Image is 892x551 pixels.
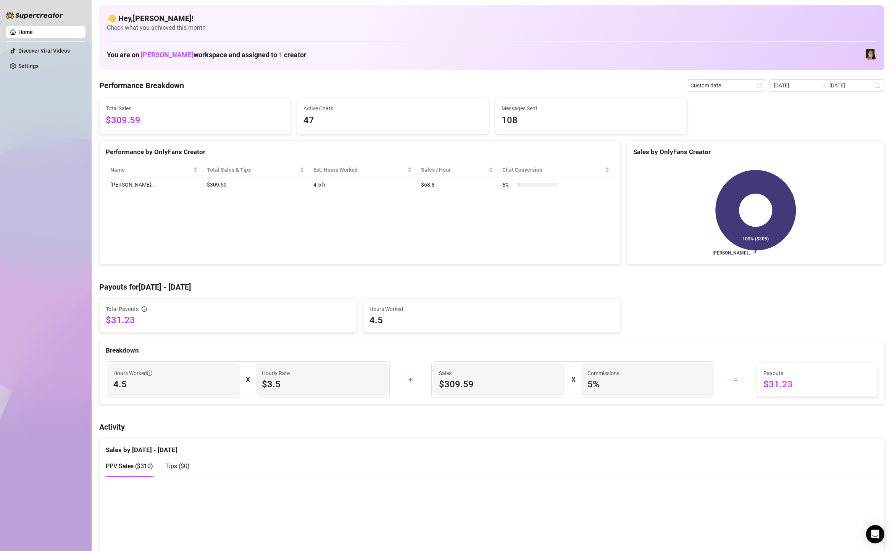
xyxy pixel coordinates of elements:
[18,48,70,54] a: Discover Viral Videos
[262,378,382,390] span: $3.5
[279,51,282,59] span: 1
[113,378,234,390] span: 4.5
[757,83,762,88] span: calendar
[99,80,184,91] h4: Performance Breakdown
[246,374,250,386] div: X
[107,13,877,24] h4: 👋 Hey, [PERSON_NAME] !
[6,11,63,19] img: logo-BBDzfeDw.svg
[106,163,202,177] th: Name
[571,374,575,386] div: X
[106,147,614,157] div: Performance by OnlyFans Creator
[106,104,284,113] span: Total Sales
[106,305,139,313] span: Total Payouts
[820,82,826,89] span: swap-right
[502,104,680,113] span: Messages Sent
[313,166,406,174] div: Est. Hours Worked
[763,378,871,390] span: $31.23
[18,63,39,69] a: Settings
[713,250,751,256] text: [PERSON_NAME]…
[303,104,482,113] span: Active Chats
[633,147,878,157] div: Sales by OnlyFans Creator
[820,82,826,89] span: to
[99,422,884,432] h4: Activity
[207,166,298,174] span: Total Sales & Tips
[106,462,153,470] span: PPV Sales ( $310 )
[587,378,708,390] span: 5 %
[106,314,350,326] span: $31.23
[720,374,752,386] div: =
[303,113,482,128] span: 47
[113,369,152,377] span: Hours Worked
[416,177,498,192] td: $68.8
[107,51,306,59] h1: You are on workspace and assigned to creator
[141,51,194,59] span: [PERSON_NAME]
[202,177,309,192] td: $309.59
[147,371,152,376] span: info-circle
[106,113,284,128] span: $309.59
[106,177,202,192] td: [PERSON_NAME]…
[416,163,498,177] th: Sales / Hour
[18,29,33,35] a: Home
[394,374,427,386] div: +
[774,81,817,90] input: Start date
[502,180,515,189] span: 6 %
[142,306,147,312] span: info-circle
[498,163,614,177] th: Chat Conversion
[439,378,559,390] span: $309.59
[110,166,192,174] span: Name
[106,345,878,356] div: Breakdown
[106,439,878,455] div: Sales by [DATE] - [DATE]
[587,369,619,377] article: Commissions
[369,305,614,313] span: Hours Worked
[421,166,487,174] span: Sales / Hour
[309,177,416,192] td: 4.5 h
[763,369,871,377] span: Payouts
[202,163,309,177] th: Total Sales & Tips
[502,113,680,128] span: 108
[690,80,761,91] span: Custom date
[165,462,190,470] span: Tips ( $0 )
[107,24,877,32] span: Check what you achieved this month
[866,49,876,60] img: Luna
[262,369,290,377] article: Hourly Rate
[99,282,884,292] h4: Payouts for [DATE] - [DATE]
[502,166,603,174] span: Chat Conversion
[866,525,884,543] div: Open Intercom Messenger
[829,81,873,90] input: End date
[369,314,614,326] span: 4.5
[439,369,559,377] span: Sales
